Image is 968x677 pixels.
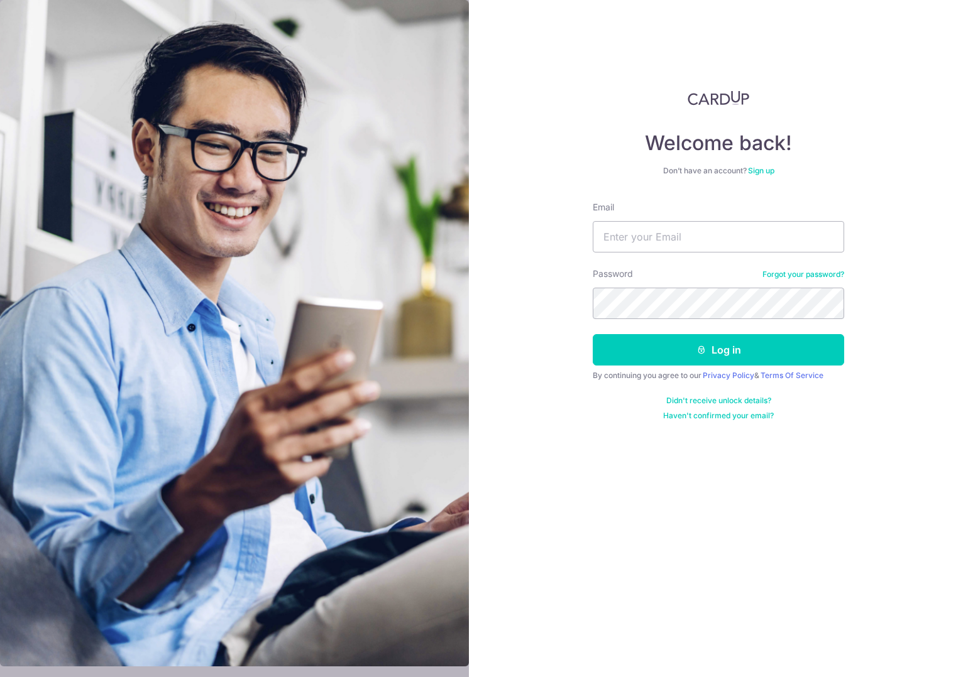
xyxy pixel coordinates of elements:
[703,371,754,380] a: Privacy Policy
[666,396,771,406] a: Didn't receive unlock details?
[593,268,633,280] label: Password
[748,166,774,175] a: Sign up
[593,201,614,214] label: Email
[593,131,844,156] h4: Welcome back!
[593,221,844,252] input: Enter your Email
[761,371,823,380] a: Terms Of Service
[663,411,774,421] a: Haven't confirmed your email?
[593,371,844,381] div: By continuing you agree to our &
[593,166,844,176] div: Don’t have an account?
[688,90,749,106] img: CardUp Logo
[762,269,844,279] a: Forgot your password?
[593,334,844,366] button: Log in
